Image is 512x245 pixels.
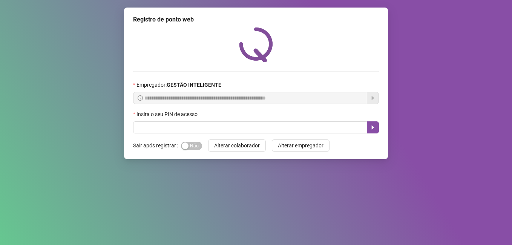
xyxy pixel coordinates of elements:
[239,27,273,62] img: QRPoint
[136,81,221,89] span: Empregador :
[138,95,143,101] span: info-circle
[133,110,202,118] label: Insira o seu PIN de acesso
[272,139,330,152] button: Alterar empregador
[208,139,266,152] button: Alterar colaborador
[214,141,260,150] span: Alterar colaborador
[133,139,181,152] label: Sair após registrar
[133,15,379,24] div: Registro de ponto web
[370,124,376,130] span: caret-right
[278,141,323,150] span: Alterar empregador
[167,82,221,88] strong: GESTÃO INTELIGENTE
